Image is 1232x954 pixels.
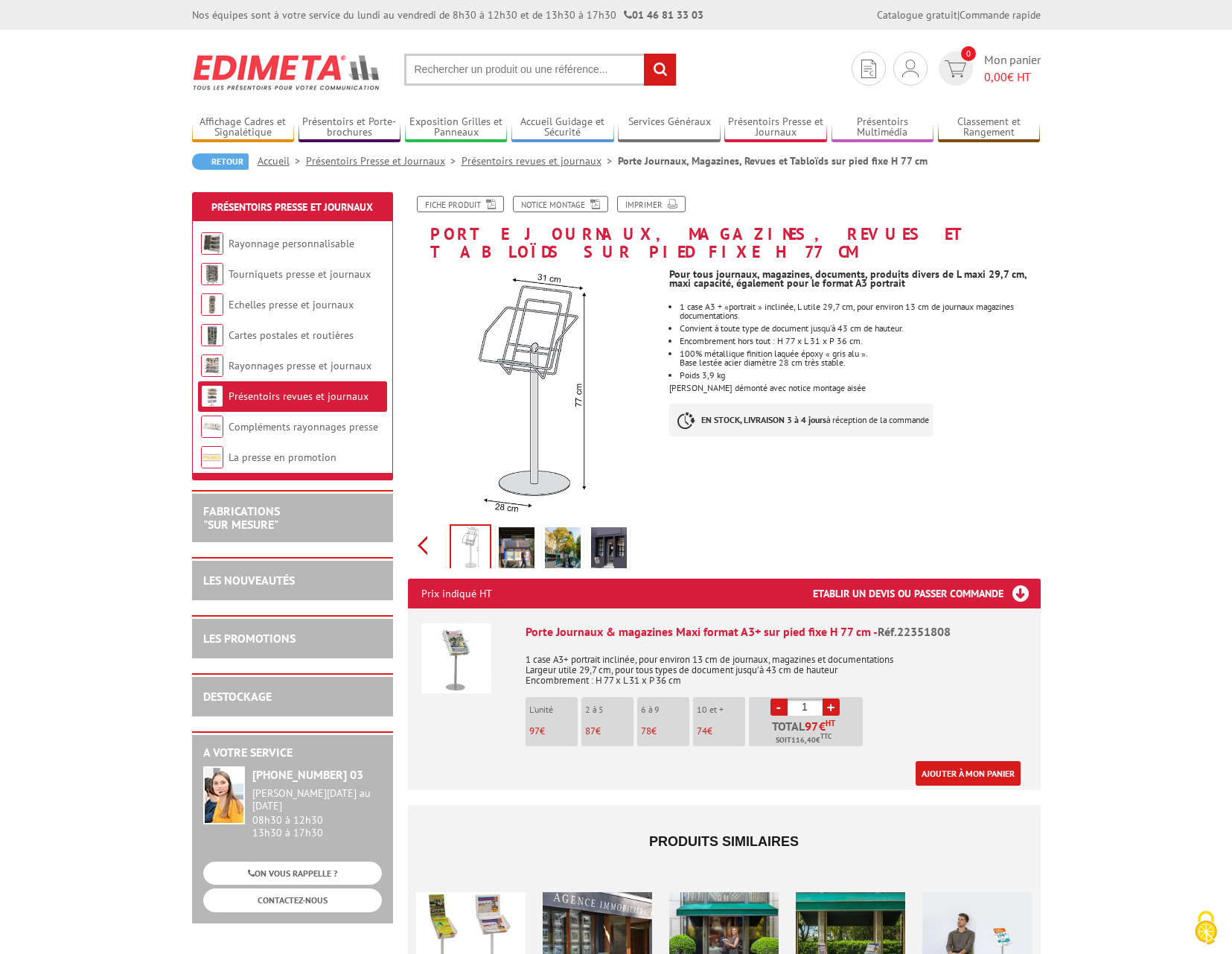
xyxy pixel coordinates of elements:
span: Produits similaires [649,834,799,849]
a: - [770,699,788,716]
input: Rechercher un produit ou une référence... [404,54,677,86]
a: La presse en promotion [229,451,336,464]
a: Accueil Guidage et Sécurité [511,115,614,140]
a: Ajouter à mon panier [916,761,1021,786]
p: Total [753,720,863,746]
a: + [823,699,840,716]
li: 100% métallique finition laquée époxy « gris alu ». Base lestée acier diamètre 28 cm très stable. [680,349,1040,367]
div: [PERSON_NAME][DATE] au [DATE] [252,787,382,813]
a: Présentoirs et Porte-brochures [299,115,401,140]
img: widget-service.jpg [203,766,245,824]
a: Catalogue gratuit [877,8,957,22]
img: devis rapide [861,60,876,78]
a: Présentoirs revues et journaux [229,389,368,403]
a: Compléments rayonnages presse [229,420,378,433]
img: devis rapide [902,60,919,77]
img: Edimeta [192,45,382,100]
span: 97 [529,725,540,737]
a: Présentoirs Presse et Journaux [211,200,373,214]
p: L'unité [529,705,578,715]
img: 22351808_dessin.jpg [408,268,659,519]
img: La presse en promotion [201,446,223,468]
span: 74 [697,725,707,737]
span: € HT [984,69,1041,86]
strong: 01 46 81 33 03 [624,8,703,22]
a: Fiche produit [417,196,504,212]
p: Prix indiqué HT [421,579,492,608]
a: Classement et Rangement [938,115,1041,140]
img: Cartes postales et routières [201,324,223,346]
strong: Pour tous journaux, magazines, documents, produits divers de L maxi 29,7 cm, maxi capacité, égale... [669,267,1027,290]
div: Porte Journaux & magazines Maxi format A3+ sur pied fixe H 77 cm - [526,623,1027,640]
li: Convient à toute type de document jusqu’à 43 cm de hauteur. [680,324,1040,333]
a: Retour [192,153,249,170]
img: Compléments rayonnages presse [201,416,223,438]
button: Cookies (fenêtre modale) [1180,903,1232,954]
span: 116,40 [791,734,816,746]
span: Soit € [776,734,832,746]
span: Previous [415,533,430,558]
span: € [819,720,826,732]
sup: HT [826,718,835,728]
li: Porte Journaux, Magazines, Revues et Tabloïds sur pied fixe H 77 cm [618,153,928,168]
p: € [529,726,578,737]
a: Rayonnages presse et journaux [229,359,371,372]
div: | [877,7,1041,22]
a: Présentoirs Presse et Journaux [724,115,827,140]
img: Cookies (fenêtre modale) [1187,909,1225,947]
img: Tourniquets presse et journaux [201,263,223,285]
img: Porte Journaux & magazines Maxi format A3+ sur pied fixe H 77 cm [421,623,491,693]
strong: EN STOCK, LIVRAISON 3 à 4 jours [701,414,826,425]
a: FABRICATIONS"Sur Mesure" [203,503,280,532]
a: LES NOUVEAUTÉS [203,573,295,588]
h1: Porte Journaux, Magazines, Revues et Tabloïds sur pied fixe H 77 cm [397,196,1052,261]
p: € [697,726,745,737]
span: Réf.22351808 [878,624,951,639]
span: 0,00 [984,69,1007,84]
span: 0 [961,46,976,61]
a: Rayonnage personnalisable [229,237,354,250]
a: Accueil [258,154,306,168]
p: 2 à 5 [585,705,633,715]
p: à réception de la commande [669,404,933,436]
li: Encombrement hors tout : H 77 x L 31 x P 36 cm. [680,337,1040,346]
img: Rayonnage personnalisable [201,232,223,255]
p: 1 case A3+ portrait inclinée, pour environ 13 cm de journaux, magazines et documentations Largeur... [526,644,1027,686]
img: porte_journaux_magazines_maxi_format_a3_sur_pied_fixe_22351808_5.jpg [591,527,627,573]
a: Notice Montage [513,196,608,212]
a: LES PROMOTIONS [203,631,296,646]
li: Poids 3,9 kg [680,371,1040,380]
a: Services Généraux [618,115,721,140]
div: 08h30 à 12h30 13h30 à 17h30 [252,787,382,839]
img: devis rapide [945,60,966,77]
sup: TTC [820,732,832,740]
strong: [PHONE_NUMBER] 03 [252,767,363,782]
img: porte_journaux_magazines_maxi_format_a3_sur_pied_fixe_22351808_4.jpg [545,527,581,573]
a: Présentoirs revues et journaux [462,154,618,168]
a: Cartes postales et routières [229,328,354,342]
a: Présentoirs Presse et Journaux [306,154,462,168]
img: Rayonnages presse et journaux [201,354,223,377]
img: Présentoirs revues et journaux [201,385,223,407]
li: 1 case A3 + «portrait » inclinée, L utile 29,7 cm, pour environ 13 cm de journaux magazines docum... [680,302,1040,320]
a: Imprimer [617,196,686,212]
a: DESTOCKAGE [203,689,272,704]
p: 10 et + [697,705,745,715]
a: devis rapide 0 Mon panier 0,00€ HT [935,51,1041,86]
a: CONTACTEZ-NOUS [203,888,382,912]
p: 6 à 9 [641,705,689,715]
img: porte_journaux_magazines_maxi_format_a3_sur_pied_fixe_22351808_3.jpg [499,527,534,573]
div: [PERSON_NAME] démonté avec notice montage aisée [669,261,1051,451]
h2: A votre service [203,746,382,760]
img: 22351808_dessin.jpg [451,526,490,572]
a: Tourniquets presse et journaux [229,267,371,281]
span: 78 [641,725,651,737]
input: rechercher [644,54,676,86]
p: € [585,726,633,737]
div: Nos équipes sont à votre service du lundi au vendredi de 8h30 à 12h30 et de 13h30 à 17h30 [192,7,703,22]
a: ON VOUS RAPPELLE ? [203,862,382,885]
p: € [641,726,689,737]
a: Affichage Cadres et Signalétique [192,115,295,140]
span: Mon panier [984,51,1041,86]
a: Exposition Grilles et Panneaux [405,115,508,140]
